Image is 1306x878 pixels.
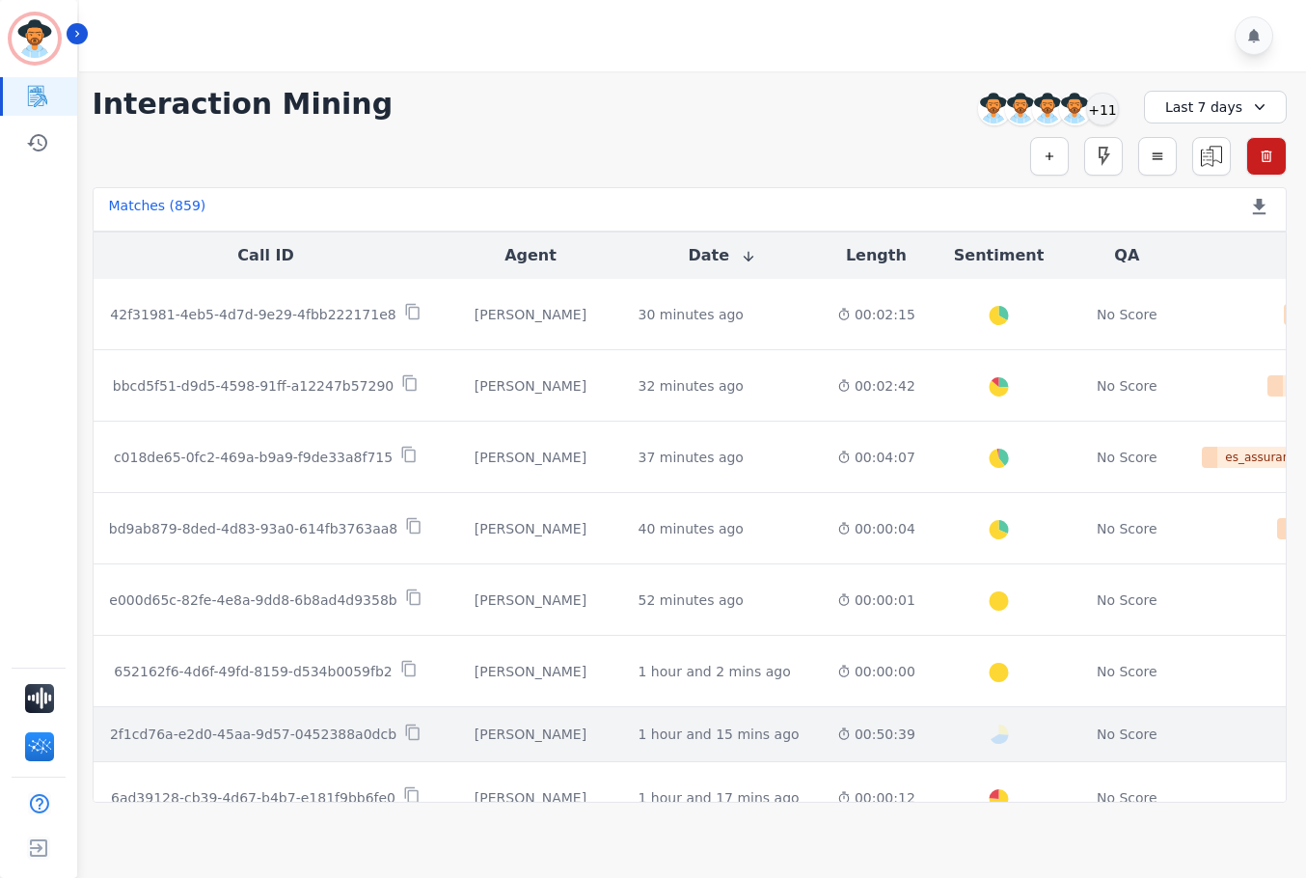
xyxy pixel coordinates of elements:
[454,590,608,610] div: [PERSON_NAME]
[837,519,915,538] div: 00:00:04
[12,15,58,62] img: Bordered avatar
[454,788,608,808] div: [PERSON_NAME]
[639,725,800,744] div: 1 hour and 15 mins ago
[837,448,915,467] div: 00:04:07
[454,376,608,396] div: [PERSON_NAME]
[237,244,293,267] button: Call ID
[454,725,608,744] div: [PERSON_NAME]
[639,376,744,396] div: 32 minutes ago
[639,448,744,467] div: 37 minutes ago
[837,376,915,396] div: 00:02:42
[1097,788,1157,808] div: No Score
[639,590,744,610] div: 52 minutes ago
[639,305,744,324] div: 30 minutes ago
[1097,590,1157,610] div: No Score
[837,305,915,324] div: 00:02:15
[113,376,394,396] p: bbcd5f51-d9d5-4598-91ff-a12247b57290
[114,448,393,467] p: c018de65-0fc2-469a-b9a9-f9de33a8f715
[639,788,800,808] div: 1 hour and 17 mins ago
[109,519,398,538] p: bd9ab879-8ded-4d83-93a0-614fb3763aa8
[837,662,915,681] div: 00:00:00
[1097,376,1157,396] div: No Score
[688,244,756,267] button: Date
[454,519,608,538] div: [PERSON_NAME]
[454,662,608,681] div: [PERSON_NAME]
[1114,244,1139,267] button: QA
[93,87,394,122] h1: Interaction Mining
[109,590,396,610] p: e000d65c-82fe-4e8a-9dd8-6b8ad4d9358b
[1097,662,1157,681] div: No Score
[111,788,395,808] p: 6ad39128-cb39-4d67-b4b7-e181f9bb6fe0
[639,662,791,681] div: 1 hour and 2 mins ago
[504,244,557,267] button: Agent
[639,519,744,538] div: 40 minutes ago
[454,448,608,467] div: [PERSON_NAME]
[1097,305,1157,324] div: No Score
[1097,725,1157,744] div: No Score
[837,590,915,610] div: 00:00:01
[110,305,395,324] p: 42f31981-4eb5-4d7d-9e29-4fbb222171e8
[1144,91,1287,123] div: Last 7 days
[837,725,915,744] div: 00:50:39
[454,305,608,324] div: [PERSON_NAME]
[1086,93,1119,125] div: +11
[954,244,1044,267] button: Sentiment
[846,244,907,267] button: Length
[109,196,206,223] div: Matches ( 859 )
[114,662,392,681] p: 652162f6-4d6f-49fd-8159-d534b0059fb2
[1097,519,1157,538] div: No Score
[110,725,396,744] p: 2f1cd76a-e2d0-45aa-9d57-0452388a0dcb
[837,788,915,808] div: 00:00:12
[1097,448,1157,467] div: No Score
